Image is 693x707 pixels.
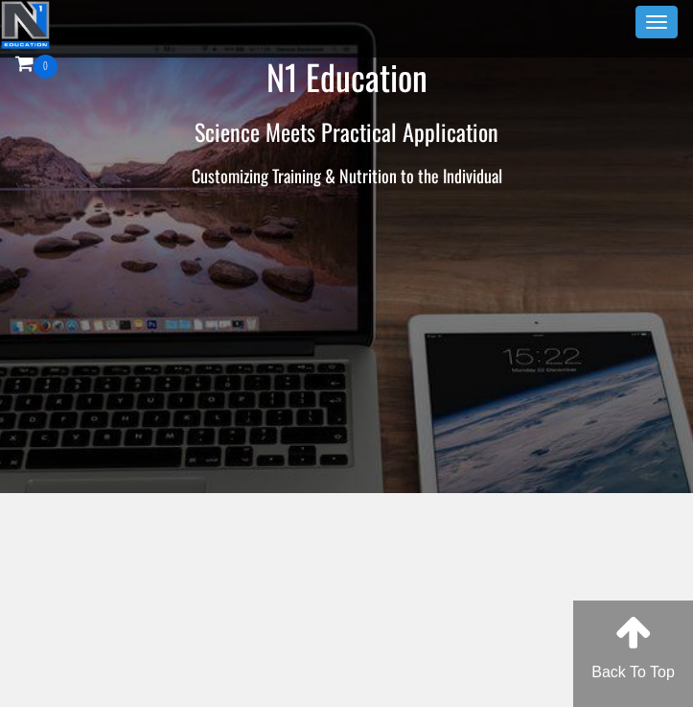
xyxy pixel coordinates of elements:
h1: N1 Education [14,58,679,96]
img: n1-education [1,1,50,49]
a: 0 [15,50,58,76]
h3: Customizing Training & Nutrition to the Individual [14,167,679,186]
span: 0 [34,55,58,79]
h2: Science Meets Practical Application [14,119,679,144]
